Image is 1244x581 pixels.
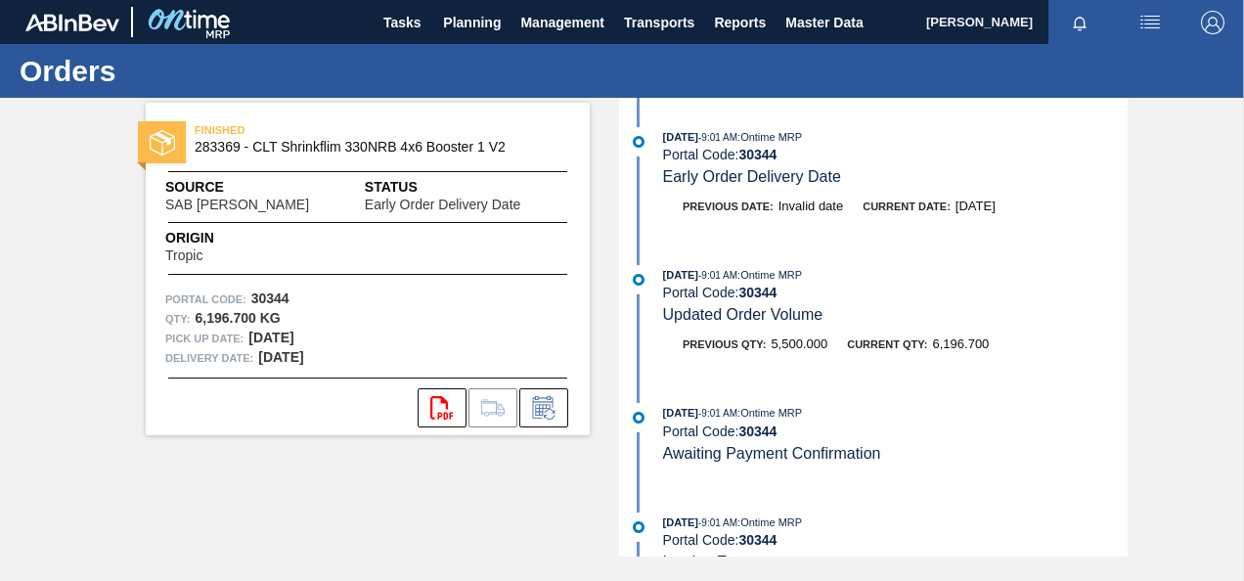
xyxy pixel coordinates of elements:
[738,532,777,548] strong: 30344
[418,388,466,427] div: Open PDF file
[520,11,604,34] span: Management
[150,130,175,156] img: status
[778,199,844,213] span: Invalid date
[165,348,253,368] span: Delivery Date:
[683,338,766,350] span: Previous Qty:
[698,132,737,143] span: - 9:01 AM
[698,408,737,419] span: - 9:01 AM
[663,407,698,419] span: [DATE]
[165,329,244,348] span: Pick up Date:
[468,388,517,427] div: Go to Load Composition
[1201,11,1224,34] img: Logout
[633,521,644,533] img: atual
[663,131,698,143] span: [DATE]
[771,336,827,351] span: 5,500.000
[663,424,1128,439] div: Portal Code:
[955,199,996,213] span: [DATE]
[1138,11,1162,34] img: userActions
[737,131,802,143] span: : Ontime MRP
[737,516,802,528] span: : Ontime MRP
[663,285,1128,300] div: Portal Code:
[165,177,365,198] span: Source
[698,270,737,281] span: - 9:01 AM
[737,407,802,419] span: : Ontime MRP
[738,424,777,439] strong: 30344
[1048,9,1111,36] button: Notifications
[195,140,550,155] span: 283369 - CLT Shrinkflim 330NRB 4x6 Booster 1 V2
[738,285,777,300] strong: 30344
[165,309,190,329] span: Qty :
[663,147,1128,162] div: Portal Code:
[165,198,309,212] span: SAB [PERSON_NAME]
[663,532,1128,548] div: Portal Code:
[633,136,644,148] img: atual
[663,516,698,528] span: [DATE]
[251,290,289,306] strong: 30344
[737,269,802,281] span: : Ontime MRP
[25,14,119,31] img: TNhmsLtSVTkK8tSr43FrP2fwEKptu5GPRR3wAAAABJRU5ErkJggg==
[443,11,501,34] span: Planning
[863,201,951,212] span: Current Date:
[519,388,568,427] div: Inform order change
[633,412,644,424] img: atual
[195,310,280,326] strong: 6,196.700 KG
[165,248,202,263] span: Tropic
[633,274,644,286] img: atual
[165,290,246,309] span: Portal Code:
[663,306,823,323] span: Updated Order Volume
[663,168,841,185] span: Early Order Delivery Date
[20,60,367,82] h1: Orders
[624,11,694,34] span: Transports
[785,11,863,34] span: Master Data
[698,517,737,528] span: - 9:01 AM
[248,330,293,345] strong: [DATE]
[663,445,881,462] span: Awaiting Payment Confirmation
[380,11,423,34] span: Tasks
[683,201,774,212] span: Previous Date:
[738,147,777,162] strong: 30344
[365,198,521,212] span: Early Order Delivery Date
[847,338,927,350] span: Current Qty:
[258,349,303,365] strong: [DATE]
[933,336,990,351] span: 6,196.700
[195,120,468,140] span: FINISHED
[165,228,251,248] span: Origin
[714,11,766,34] span: Reports
[663,554,753,570] span: Invoice Entry
[365,177,570,198] span: Status
[663,269,698,281] span: [DATE]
